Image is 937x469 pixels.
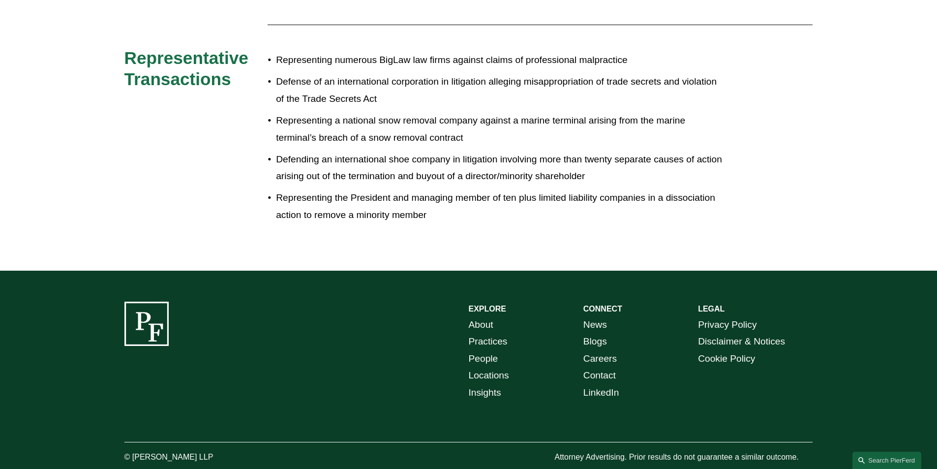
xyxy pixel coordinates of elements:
[469,367,509,384] a: Locations
[276,73,726,107] p: Defense of an international corporation in litigation alleging misappropriation of trade secrets ...
[276,189,726,223] p: Representing the President and managing member of ten plus limited liability companies in a disso...
[124,450,268,465] p: © [PERSON_NAME] LLP
[583,316,607,334] a: News
[469,384,501,402] a: Insights
[276,112,726,146] p: Representing a national snow removal company against a marine terminal arising from the marine te...
[469,350,498,368] a: People
[583,367,616,384] a: Contact
[469,305,506,313] strong: EXPLORE
[852,452,921,469] a: Search this site
[276,52,726,69] p: Representing numerous BigLaw law firms against claims of professional malpractice
[583,350,617,368] a: Careers
[583,384,619,402] a: LinkedIn
[124,48,253,89] span: Representative Transactions
[698,333,785,350] a: Disclaimer & Notices
[698,316,756,334] a: Privacy Policy
[469,333,508,350] a: Practices
[554,450,813,465] p: Attorney Advertising. Prior results do not guarantee a similar outcome.
[469,316,493,334] a: About
[698,350,755,368] a: Cookie Policy
[583,333,607,350] a: Blogs
[583,305,622,313] strong: CONNECT
[698,305,725,313] strong: LEGAL
[276,151,726,185] p: Defending an international shoe company in litigation involving more than twenty separate causes ...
